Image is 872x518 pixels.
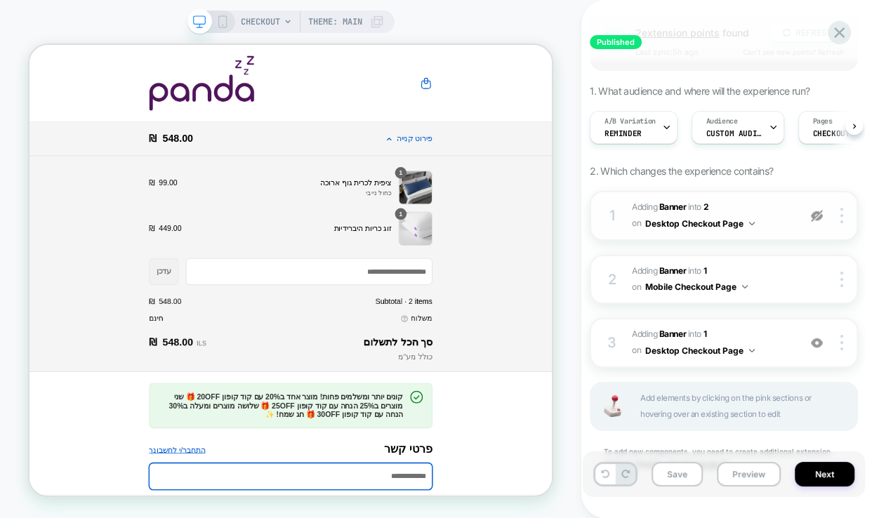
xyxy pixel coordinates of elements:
span: ILS [223,393,236,403]
b: Banner [659,328,686,339]
span: 1 [493,164,498,177]
div: 3 [605,330,619,355]
span: Custom Audience [706,128,762,138]
img: down arrow [749,222,755,225]
img: Joystick [598,395,626,417]
span: Theme: MAIN [308,11,362,33]
a: סל הקניות [520,43,537,60]
img: close [840,208,843,223]
strong: ‏548.00 ‏ ₪ [159,387,218,407]
span: found [635,27,757,39]
span: Can't see new points? Refresh [743,48,844,56]
span: Add elements by clicking on the pink sections or hovering over an existing section to edit [640,390,843,423]
button: Save [652,462,703,486]
div: 1 [605,203,619,228]
span: 2. Which changes the experience contains? [590,165,773,177]
img: down arrow [749,349,755,352]
span: חינם [159,359,178,370]
button: REFRESH [771,24,844,41]
span: A/B Variation [605,117,656,126]
span: משלוח [508,357,537,372]
div: 2 [605,267,619,292]
span: Subtotal · 2 items [461,336,537,347]
img: crossed eye [811,337,823,349]
span: 1 [703,265,707,276]
section: סל הקניות [159,163,537,270]
strong: סך הכל לתשלום [445,389,537,404]
span: Published [590,35,642,49]
img: down arrow [742,285,748,288]
span: on [632,343,641,358]
span: INTO [687,201,701,212]
span: Adding [632,265,686,276]
button: Desktop Checkout Page [645,342,755,359]
span: Audience [706,117,738,126]
span: ‏99.00 ‏ ₪ [159,176,197,191]
p: ציפית לכרית גוף ארוכה [207,176,482,191]
span: Reminder [605,128,642,138]
span: Adding [632,328,686,339]
p: כחול נייבי [207,191,482,204]
span: פירוט קנייה [489,119,537,131]
img: close [840,335,843,350]
span: CHECKOUT [813,128,850,138]
button: Desktop Checkout Page [645,215,755,232]
span: INTO [687,265,701,276]
span: ‏548.00 ‏ ₪ [159,336,203,347]
b: Banner [659,265,686,276]
span: 2 [703,201,709,212]
button: Mobile Checkout Page [645,278,748,295]
span: Adding [632,201,686,212]
img: זוג כריות היברידיות [492,223,537,267]
div: To add new components, you need to create additional extension points in Shopify. [590,445,858,470]
span: on [632,279,641,295]
button: Next [795,462,854,486]
b: Banner [659,201,686,212]
span: 1 [703,328,707,339]
span: כולל מע"מ [491,410,537,421]
p: זוג כריות היברידיות [213,237,482,252]
button: Preview [717,462,781,486]
span: Pages [813,117,833,126]
img: eye [811,210,823,222]
span: on [632,215,641,231]
span: 1 [493,219,498,232]
h1: קונים יותר ומשלמים פחות! מוצר אחד ב20% עם קוד קופון 20OFF 🎁 שני מוצרים ב25% הנחה עם קוד קופון 25O... [172,463,498,498]
span: 2 extension point s [635,27,720,39]
img: כחול נייבי [492,168,537,213]
span: CHECKOUT [241,11,280,33]
img: close [840,272,843,287]
span: Last sync: 5h ago [635,47,729,57]
span: 1. What audience and where will the experience run? [590,85,810,97]
strong: ‏548.00 ‏ ₪ [159,117,218,132]
span: INTO [687,328,701,339]
span: ‏449.00 ‏ ₪ [159,237,203,252]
